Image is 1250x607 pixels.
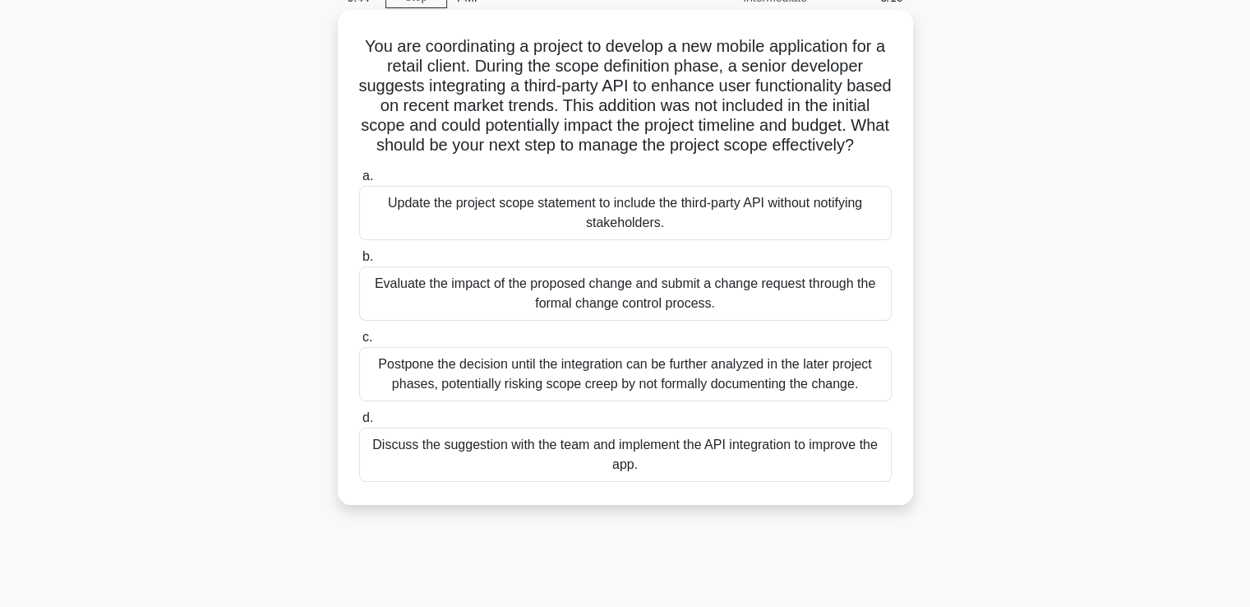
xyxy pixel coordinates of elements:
[359,186,892,240] div: Update the project scope statement to include the third-party API without notifying stakeholders.
[362,330,372,344] span: c.
[359,347,892,401] div: Postpone the decision until the integration can be further analyzed in the later project phases, ...
[359,266,892,321] div: Evaluate the impact of the proposed change and submit a change request through the formal change ...
[359,428,892,482] div: Discuss the suggestion with the team and implement the API integration to improve the app.
[362,249,373,263] span: b.
[357,36,893,156] h5: You are coordinating a project to develop a new mobile application for a retail client. During th...
[362,410,373,424] span: d.
[362,169,373,183] span: a.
